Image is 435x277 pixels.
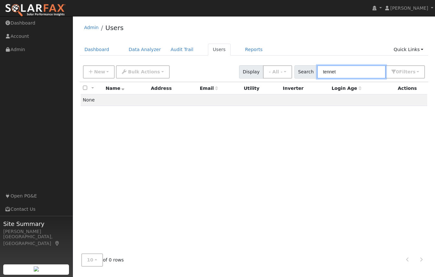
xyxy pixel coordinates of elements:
span: Search [294,65,317,79]
img: retrieve [34,266,39,272]
button: New [83,65,115,79]
span: Display [239,65,263,79]
div: [PERSON_NAME] [3,228,69,235]
a: Reports [240,44,268,56]
a: Quick Links [389,44,428,56]
span: s [413,69,415,74]
span: 10 [87,257,94,262]
span: Filter [399,69,416,74]
div: Address [151,85,195,92]
div: Actions [398,85,425,92]
div: Utility [244,85,278,92]
span: Name [106,86,125,91]
input: Search [317,65,386,79]
span: of 0 rows [81,253,124,267]
a: Users [105,24,123,32]
a: Admin [84,25,99,30]
span: [PERSON_NAME] [390,5,428,11]
img: SolarFax [5,4,66,17]
td: None [81,94,428,106]
span: Email [200,86,218,91]
span: New [94,69,105,74]
div: Inverter [283,85,327,92]
a: Data Analyzer [124,44,166,56]
span: Site Summary [3,219,69,228]
button: - All - [263,65,292,79]
a: Dashboard [80,44,114,56]
span: Bulk Actions [128,69,160,74]
button: 10 [81,253,103,267]
a: Users [208,44,231,56]
a: Audit Trail [166,44,198,56]
button: 0Filters [385,65,425,79]
span: Days since last login [332,86,361,91]
button: Bulk Actions [116,65,169,79]
a: Map [54,241,60,246]
div: [GEOGRAPHIC_DATA], [GEOGRAPHIC_DATA] [3,233,69,247]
